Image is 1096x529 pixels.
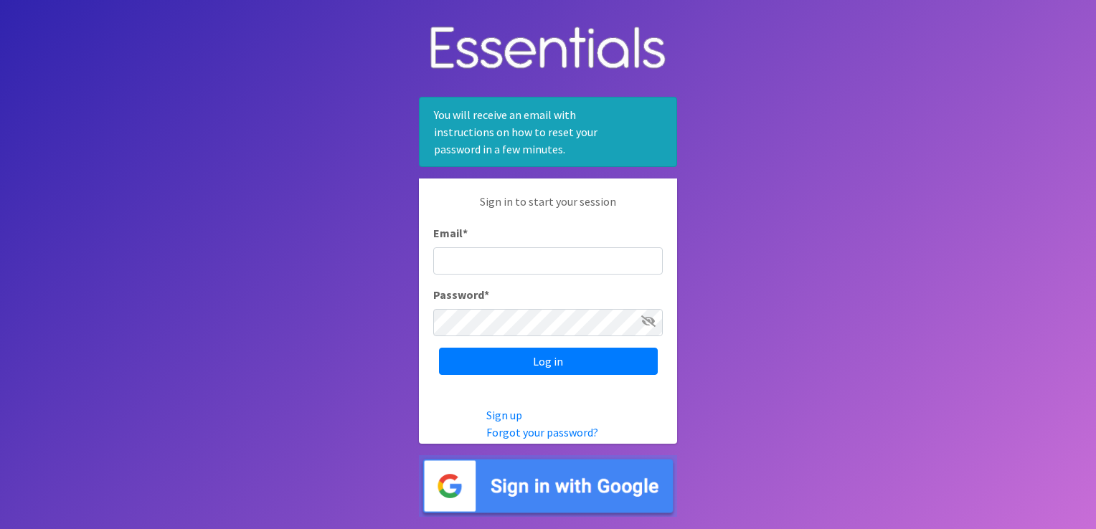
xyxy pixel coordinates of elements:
img: Sign in with Google [419,455,677,518]
img: Human Essentials [419,12,677,86]
a: Sign up [486,408,522,422]
a: Forgot your password? [486,425,598,439]
input: Log in [439,348,658,375]
label: Email [433,224,468,242]
p: Sign in to start your session [433,193,663,224]
label: Password [433,286,489,303]
abbr: required [484,287,489,302]
div: You will receive an email with instructions on how to reset your password in a few minutes. [419,97,677,167]
abbr: required [463,226,468,240]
